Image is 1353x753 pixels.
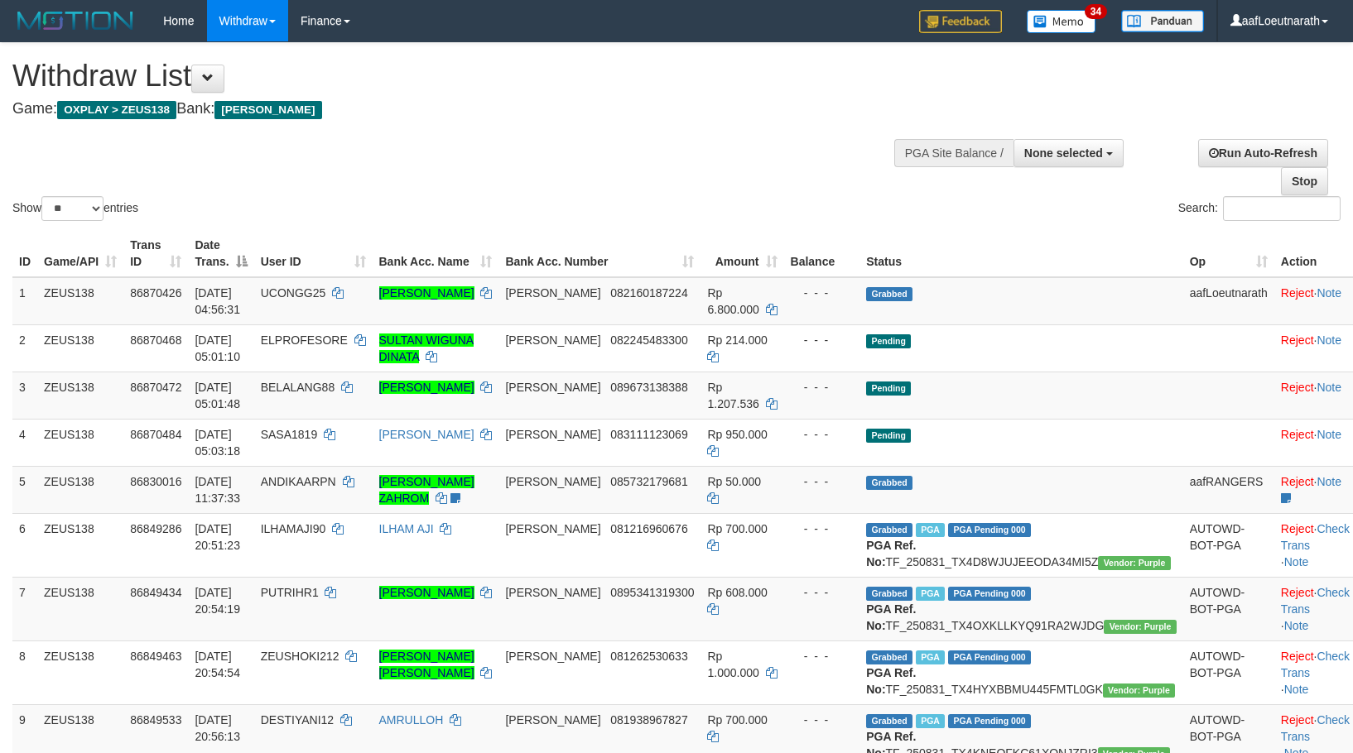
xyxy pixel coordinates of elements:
span: Rp 50.000 [707,475,761,488]
a: [PERSON_NAME] [379,381,474,394]
a: Note [1317,428,1341,441]
a: Reject [1281,286,1314,300]
td: TF_250831_TX4OXKLLKYQ91RA2WJDG [859,577,1182,640]
span: Pending [866,381,911,396]
div: - - - [791,648,854,664]
td: ZEUS138 [37,277,123,325]
td: AUTOWD-BOT-PGA [1183,577,1274,640]
td: 8 [12,640,37,704]
td: ZEUS138 [37,372,123,419]
span: PGA Pending [948,714,1031,728]
span: Grabbed [866,476,912,490]
b: PGA Ref. No: [866,602,916,632]
span: [DATE] 20:54:19 [195,586,240,616]
a: Stop [1281,167,1328,195]
span: [PERSON_NAME] [505,381,600,394]
span: Copy 0895341319300 to clipboard [610,586,694,599]
td: 3 [12,372,37,419]
span: PGA Pending [948,523,1031,537]
td: aafLoeutnarath [1183,277,1274,325]
div: - - - [791,520,854,537]
a: AMRULLOH [379,713,444,727]
th: Trans ID: activate to sort column ascending [123,230,188,277]
a: Check Trans [1281,650,1350,679]
td: AUTOWD-BOT-PGA [1183,640,1274,704]
span: [PERSON_NAME] [214,101,321,119]
a: Note [1317,333,1341,347]
th: User ID: activate to sort column ascending [254,230,373,277]
span: Copy 089673138388 to clipboard [610,381,687,394]
a: Reject [1281,428,1314,441]
span: Pending [866,334,911,348]
span: PGA Pending [948,587,1031,601]
span: 86870426 [130,286,181,300]
span: PUTRIHR1 [261,586,319,599]
span: Copy 082160187224 to clipboard [610,286,687,300]
div: - - - [791,584,854,601]
span: [PERSON_NAME] [505,522,600,535]
div: - - - [791,473,854,490]
span: [DATE] 04:56:31 [195,286,240,316]
a: Reject [1281,475,1314,488]
span: [DATE] 05:01:48 [195,381,240,410]
a: Note [1317,475,1341,488]
span: Pending [866,429,911,443]
span: 34 [1085,4,1107,19]
td: aafRANGERS [1183,466,1274,513]
th: Date Trans.: activate to sort column descending [188,230,253,277]
span: Marked by aafRornrotha [916,714,945,728]
a: Note [1284,683,1309,696]
th: Bank Acc. Number: activate to sort column ascending [498,230,701,277]
a: ILHAM AJI [379,522,434,535]
span: OXPLAY > ZEUS138 [57,101,176,119]
a: [PERSON_NAME] [379,428,474,441]
span: [DATE] 05:03:18 [195,428,240,458]
span: [DATE] 11:37:33 [195,475,240,505]
span: Copy 081938967827 to clipboard [610,713,687,727]
a: Note [1317,286,1341,300]
span: [PERSON_NAME] [505,586,600,599]
span: Grabbed [866,714,912,728]
span: [DATE] 05:01:10 [195,333,240,363]
span: [PERSON_NAME] [505,286,600,300]
a: Run Auto-Refresh [1198,139,1328,167]
td: 7 [12,577,37,640]
th: Status [859,230,1182,277]
span: [PERSON_NAME] [505,475,600,488]
label: Search: [1178,196,1341,221]
label: Show entries [12,196,138,221]
span: SASA1819 [261,428,318,441]
div: - - - [791,332,854,348]
span: Grabbed [866,287,912,301]
span: ELPROFESORE [261,333,348,347]
a: [PERSON_NAME] ZAHROM [379,475,474,505]
span: 86870484 [130,428,181,441]
span: Copy 085732179681 to clipboard [610,475,687,488]
td: AUTOWD-BOT-PGA [1183,513,1274,577]
a: [PERSON_NAME] [PERSON_NAME] [379,650,474,679]
td: 2 [12,324,37,372]
th: Bank Acc. Name: activate to sort column ascending [373,230,499,277]
span: [PERSON_NAME] [505,650,600,663]
h1: Withdraw List [12,60,885,93]
span: 86849533 [130,713,181,727]
span: Rp 6.800.000 [707,286,758,316]
span: 86849286 [130,522,181,535]
span: Copy 081216960676 to clipboard [610,522,687,535]
span: Copy 081262530633 to clipboard [610,650,687,663]
span: Grabbed [866,650,912,664]
td: ZEUS138 [37,640,123,704]
span: [PERSON_NAME] [505,713,600,727]
img: panduan.png [1121,10,1204,32]
select: Showentries [41,196,104,221]
th: ID [12,230,37,277]
td: ZEUS138 [37,513,123,577]
span: Marked by aafRornrotha [916,587,945,601]
span: 86870472 [130,381,181,394]
h4: Game: Bank: [12,101,885,118]
a: Check Trans [1281,586,1350,616]
span: 86849434 [130,586,181,599]
div: PGA Site Balance / [894,139,1014,167]
button: None selected [1014,139,1124,167]
div: - - - [791,712,854,728]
